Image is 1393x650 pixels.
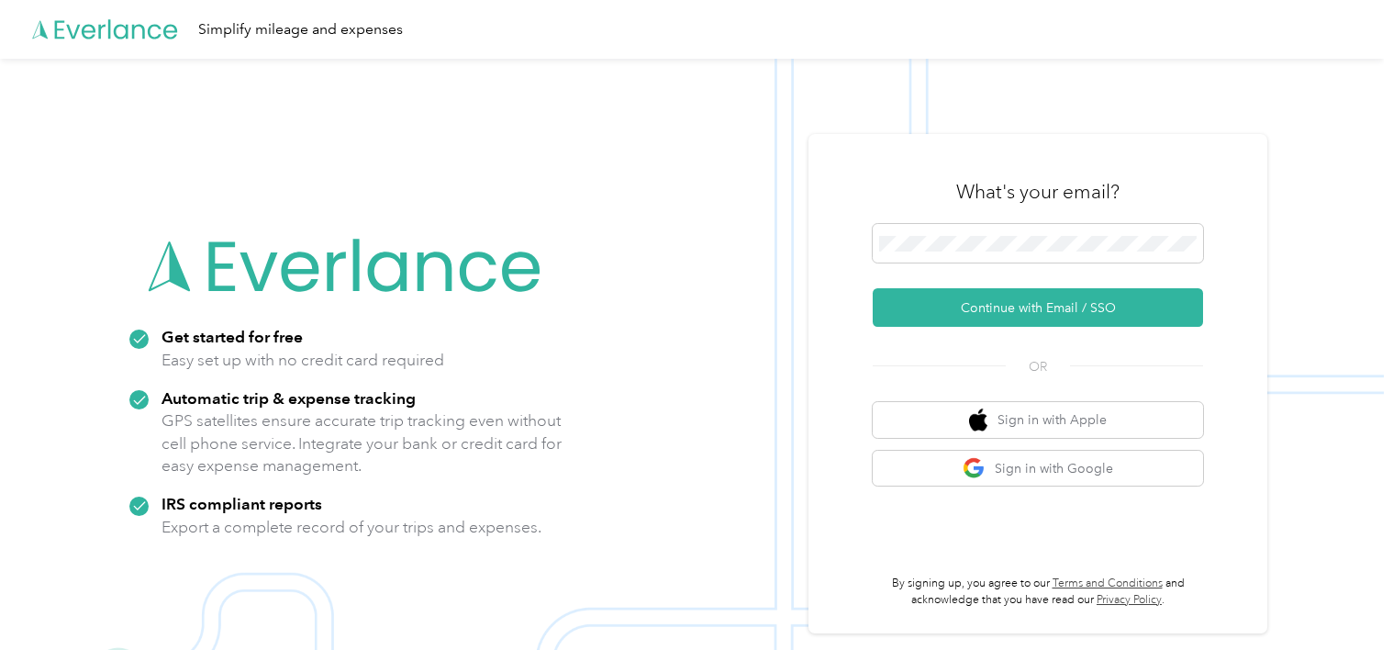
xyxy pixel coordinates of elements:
span: OR [1006,357,1070,376]
button: Continue with Email / SSO [873,288,1203,327]
img: apple logo [969,409,987,431]
strong: Automatic trip & expense tracking [162,388,416,408]
p: Easy set up with no credit card required [162,349,444,372]
strong: IRS compliant reports [162,494,322,513]
p: GPS satellites ensure accurate trip tracking even without cell phone service. Integrate your bank... [162,409,563,477]
p: By signing up, you agree to our and acknowledge that you have read our . [873,576,1203,608]
h3: What's your email? [956,179,1120,205]
a: Privacy Policy [1097,593,1162,607]
button: google logoSign in with Google [873,451,1203,487]
p: Export a complete record of your trips and expenses. [162,516,541,539]
img: google logo [963,457,986,480]
button: apple logoSign in with Apple [873,402,1203,438]
div: Simplify mileage and expenses [198,18,403,41]
strong: Get started for free [162,327,303,346]
a: Terms and Conditions [1053,577,1163,590]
